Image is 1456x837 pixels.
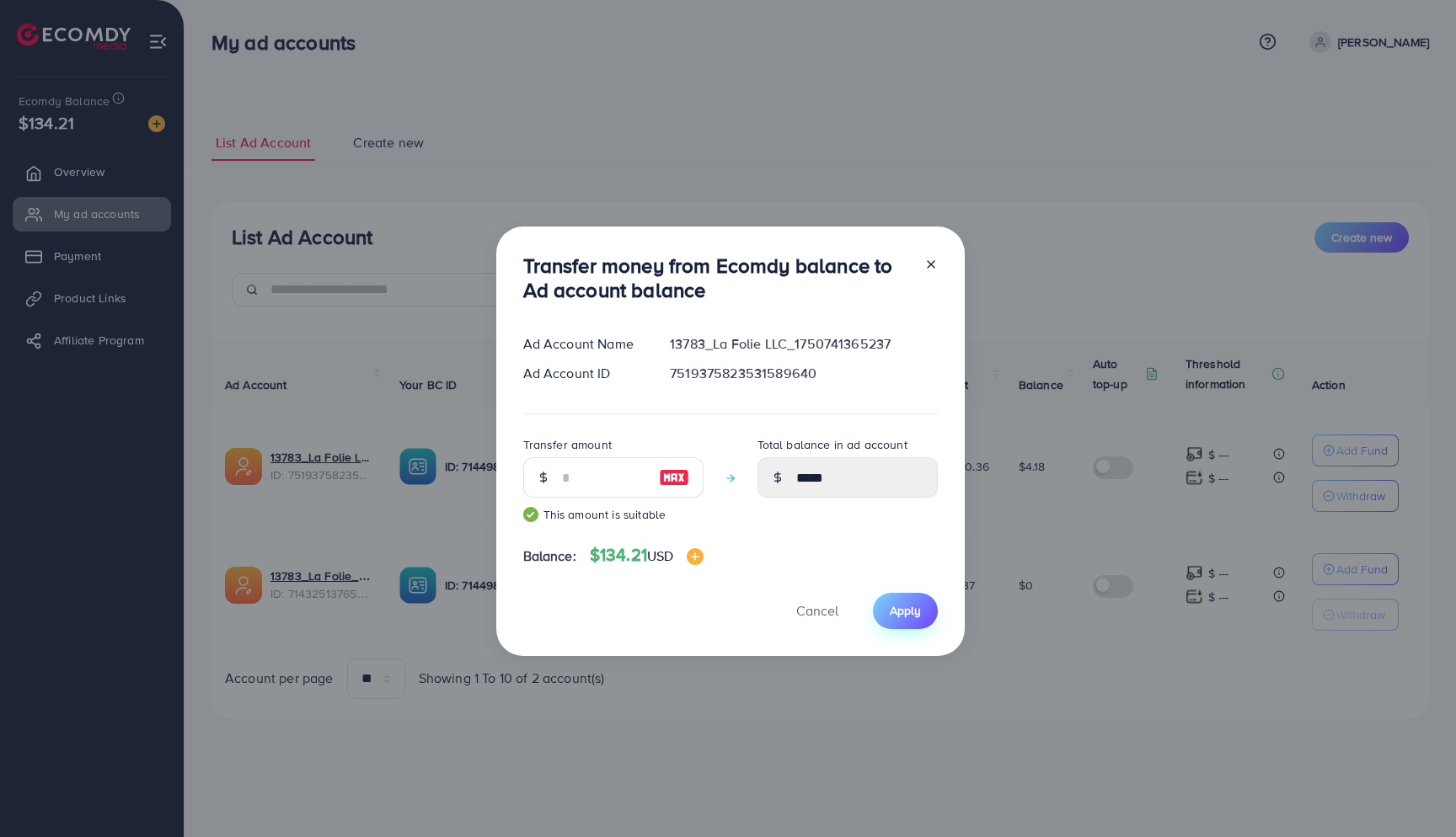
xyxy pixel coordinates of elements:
[757,436,907,453] label: Total balance in ad account
[873,593,938,629] button: Apply
[647,546,673,565] span: USD
[523,253,911,302] h3: Transfer money from Ecomdy balance to Ad account balance
[656,364,950,383] div: 7519375823531589640
[590,545,704,566] h4: $134.21
[796,601,838,620] span: Cancel
[687,548,704,565] img: image
[775,593,859,629] button: Cancel
[523,506,704,523] small: This amount is suitable
[890,602,921,619] span: Apply
[523,507,538,522] img: guide
[510,334,657,354] div: Ad Account Name
[656,334,950,354] div: 13783_La Folie LLC_1750741365237
[659,467,689,488] img: image
[523,436,612,453] label: Transfer amount
[510,364,657,383] div: Ad Account ID
[1384,761,1443,824] iframe: Chat
[523,546,576,566] span: Balance:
